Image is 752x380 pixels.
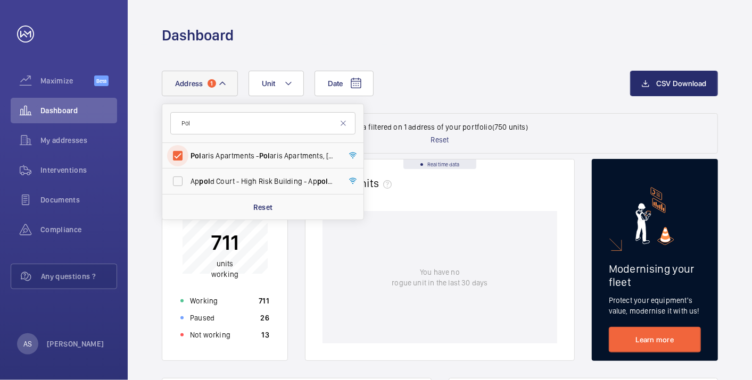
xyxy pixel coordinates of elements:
[392,267,487,288] p: You have no rogue unit in the last 30 days
[41,271,117,282] span: Any questions ?
[328,79,343,88] span: Date
[40,75,94,86] span: Maximize
[191,150,337,161] span: aris Apartments - aris Apartments, [GEOGRAPHIC_DATA]
[190,295,218,306] p: Working
[352,122,528,132] p: Data filtered on 1 address of your portfolio (750 units)
[162,26,234,45] h1: Dashboard
[609,262,701,289] h2: Modernising your fleet
[170,112,356,134] input: Search by address
[40,165,117,175] span: Interventions
[249,71,304,96] button: Unit
[208,79,216,88] span: 1
[609,327,701,352] a: Learn more
[262,330,270,340] p: 13
[315,71,374,96] button: Date
[262,79,276,88] span: Unit
[47,339,104,349] p: [PERSON_NAME]
[253,202,273,213] p: Reset
[190,330,230,340] p: Not working
[40,195,117,205] span: Documents
[199,177,210,185] span: pol
[261,313,270,323] p: 26
[40,224,117,235] span: Compliance
[211,271,238,279] span: working
[635,187,674,245] img: marketing-card.svg
[656,79,707,88] span: CSV Download
[354,176,396,190] span: units
[211,259,239,280] p: units
[431,134,449,145] p: Reset
[162,71,238,96] button: Address1
[40,105,117,116] span: Dashboard
[211,230,239,256] p: 711
[403,159,476,169] div: Real time data
[609,295,701,316] p: Protect your equipment's value, modernise it with us!
[259,151,270,160] span: Pol
[175,79,203,88] span: Address
[191,176,337,187] span: Ap d Court - High Risk Building - Ap d Court, LONDON E2 7NT
[94,75,109,86] span: Beta
[630,71,718,96] button: CSV Download
[259,295,269,306] p: 711
[191,151,202,160] span: Pol
[40,135,117,146] span: My addresses
[317,177,333,185] span: pol
[23,339,32,349] p: AS
[190,313,214,323] p: Paused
